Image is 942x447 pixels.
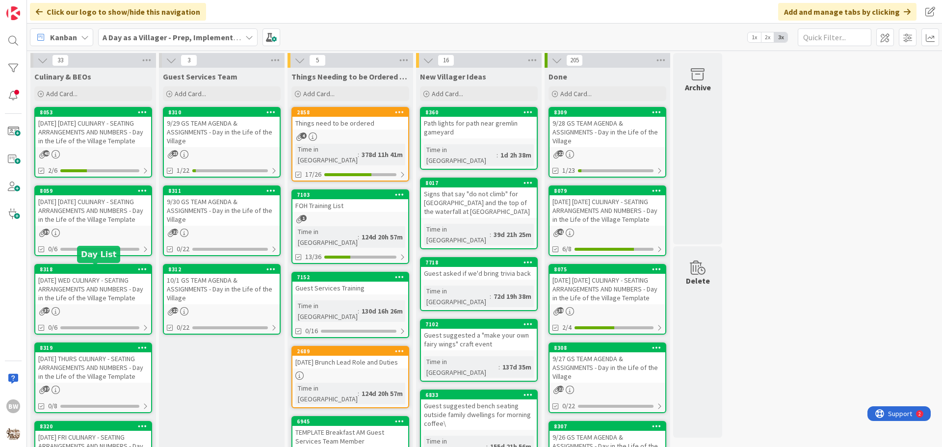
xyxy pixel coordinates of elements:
[35,343,151,383] div: 8319[DATE] THURS CULINARY - SEATING ARRANGEMENTS AND NUMBERS - Day in the Life of the Village Tem...
[425,109,537,116] div: 8360
[292,273,408,294] div: 7152Guest Services Training
[35,265,151,274] div: 8318
[164,108,280,147] div: 83109/29 GS TEAM AGENDA & ASSIGNMENTS - Day in the Life of the Village
[358,149,359,160] span: :
[421,267,537,280] div: Guest asked if we'd bring trivia back
[35,117,151,147] div: [DATE] [DATE] CULINARY - SEATING ARRANGEMENTS AND NUMBERS - Day in the Life of the Village Template
[498,362,500,372] span: :
[168,187,280,194] div: 8311
[164,108,280,117] div: 8310
[35,422,151,431] div: 8320
[292,117,408,130] div: Things need to be ordered
[40,423,151,430] div: 8320
[297,348,408,355] div: 2689
[181,54,197,66] span: 3
[295,300,358,322] div: Time in [GEOGRAPHIC_DATA]
[292,190,408,212] div: 7103FOH Training List
[359,306,405,316] div: 130d 16h 26m
[798,28,871,46] input: Quick Filter...
[168,266,280,273] div: 8312
[420,72,486,81] span: New Villager Ideas
[30,3,206,21] div: Click our logo to show/hide this navigation
[566,54,583,66] span: 205
[562,244,572,254] span: 6/8
[490,229,491,240] span: :
[177,244,189,254] span: 0/22
[292,356,408,368] div: [DATE] Brunch Lead Role and Duties
[292,273,408,282] div: 7152
[549,343,665,383] div: 83089/27 GS TEAM AGENDA & ASSIGNMENTS - Day in the Life of the Village
[292,108,408,117] div: 2858
[554,266,665,273] div: 8075
[291,72,409,81] span: Things Needing to be Ordered - PUT IN CARD, Don't make new card
[6,427,20,441] img: avatar
[292,347,408,356] div: 2689
[490,291,491,302] span: :
[40,344,151,351] div: 8319
[177,322,189,333] span: 0/22
[549,274,665,304] div: [DATE] [DATE] CULINARY - SEATING ARRANGEMENTS AND NUMBERS - Day in the Life of the Village Template
[305,326,318,336] span: 0/16
[549,72,567,81] span: Done
[358,388,359,399] span: :
[292,347,408,368] div: 2689[DATE] Brunch Lead Role and Duties
[425,180,537,186] div: 8017
[549,422,665,431] div: 8307
[562,322,572,333] span: 2/4
[778,3,916,21] div: Add and manage tabs by clicking
[172,307,178,314] span: 22
[163,72,237,81] span: Guest Services Team
[295,144,358,165] div: Time in [GEOGRAPHIC_DATA]
[51,4,53,12] div: 2
[43,150,50,157] span: 40
[297,418,408,425] div: 6945
[292,190,408,199] div: 7103
[549,265,665,304] div: 8075[DATE] [DATE] CULINARY - SEATING ARRANGEMENTS AND NUMBERS - Day in the Life of the Village Te...
[424,286,490,307] div: Time in [GEOGRAPHIC_DATA]
[491,229,534,240] div: 39d 21h 25m
[172,150,178,157] span: 23
[425,259,537,266] div: 7718
[686,275,710,287] div: Delete
[81,250,116,259] h5: Day List
[562,165,575,176] span: 1/23
[175,89,206,98] span: Add Card...
[557,386,564,392] span: 22
[292,199,408,212] div: FOH Training List
[164,195,280,226] div: 9/30 GS TEAM AGENDA & ASSIGNMENTS - Day in the Life of the Village
[35,265,151,304] div: 8318[DATE] WED CULINARY - SEATING ARRANGEMENTS AND NUMBERS - Day in the Life of the Village Template
[761,32,774,42] span: 2x
[35,195,151,226] div: [DATE] [DATE] CULINARY - SEATING ARRANGEMENTS AND NUMBERS - Day in the Life of the Village Template
[48,322,57,333] span: 0/6
[425,321,537,328] div: 7102
[421,258,537,267] div: 7718
[549,352,665,383] div: 9/27 GS TEAM AGENDA & ASSIGNMENTS - Day in the Life of the Village
[560,89,592,98] span: Add Card...
[549,108,665,117] div: 8309
[549,265,665,274] div: 8075
[500,362,534,372] div: 137d 35m
[421,320,537,329] div: 7102
[685,81,711,93] div: Archive
[554,109,665,116] div: 8309
[52,54,69,66] span: 33
[164,186,280,226] div: 83119/30 GS TEAM AGENDA & ASSIGNMENTS - Day in the Life of the Village
[438,54,454,66] span: 16
[43,229,50,235] span: 39
[295,226,358,248] div: Time in [GEOGRAPHIC_DATA]
[557,150,564,157] span: 22
[421,117,537,138] div: Path lights for path near gremlin gameyard
[297,274,408,281] div: 7152
[164,265,280,274] div: 8312
[358,232,359,242] span: :
[21,1,45,13] span: Support
[554,423,665,430] div: 8307
[103,32,278,42] b: A Day as a Villager - Prep, Implement and Execute
[300,132,307,139] span: 4
[491,291,534,302] div: 72d 19h 38m
[305,252,321,262] span: 13/36
[549,186,665,195] div: 8079
[554,344,665,351] div: 8308
[168,109,280,116] div: 8310
[164,186,280,195] div: 8311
